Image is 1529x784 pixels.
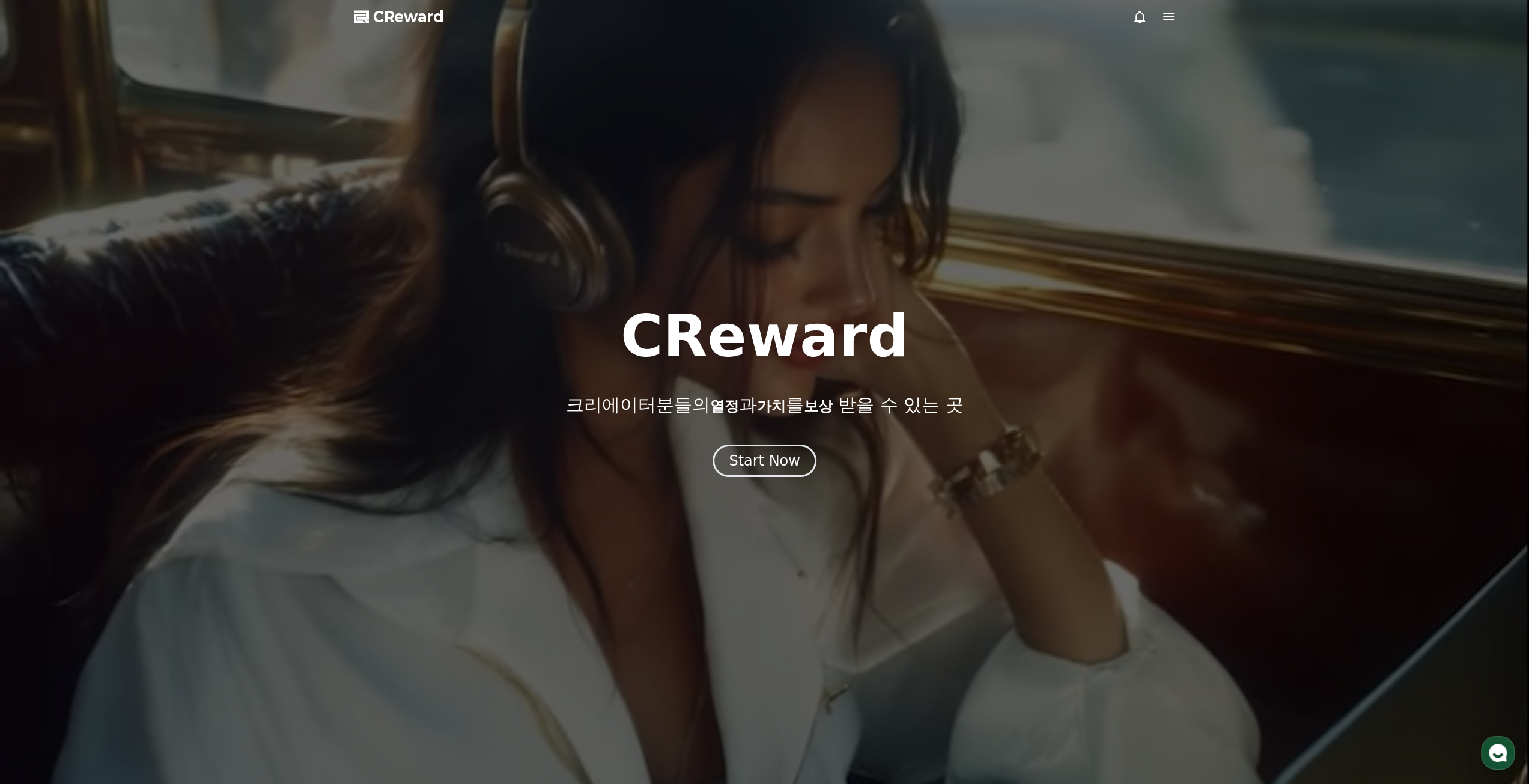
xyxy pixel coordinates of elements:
span: 홈 [38,399,45,409]
a: CReward [354,7,444,26]
h1: CReward [621,308,908,365]
p: 크리에이터분들의 과 를 받을 수 있는 곳 [565,394,963,416]
a: 설정 [155,381,231,411]
span: 대화 [110,400,124,409]
span: CReward [373,7,444,26]
span: 보상 [803,398,832,415]
span: 설정 [186,399,200,409]
button: Start Now [713,445,816,477]
a: 대화 [79,381,155,411]
span: 열정 [710,398,738,415]
a: Start Now [713,457,816,468]
a: 홈 [4,381,79,411]
div: Start Now [729,451,800,470]
span: 가치 [756,398,785,415]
